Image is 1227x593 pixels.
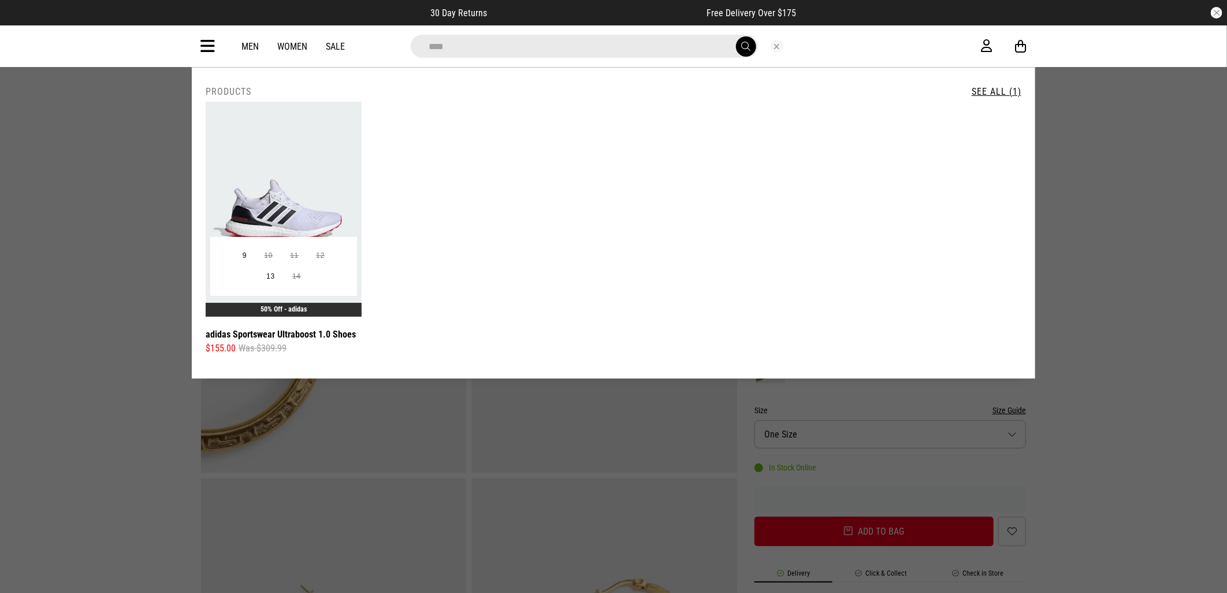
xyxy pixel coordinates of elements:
button: Close search [771,40,783,53]
button: 14 [284,266,310,287]
button: 13 [258,266,284,287]
h2: Products [206,86,251,97]
img: Adidas Sportswear Ultraboost 1.0 Shoes in White [206,102,362,317]
a: Women [277,41,307,52]
a: See All (1) [972,86,1021,97]
span: Free Delivery Over $175 [707,8,797,18]
button: 11 [281,246,307,266]
button: 9 [234,246,255,266]
span: 30 Day Returns [431,8,488,18]
span: Was $309.99 [239,342,287,355]
a: adidas Sportswear Ultraboost 1.0 Shoes [206,327,356,342]
button: 10 [255,246,281,266]
a: Men [241,41,259,52]
button: 12 [307,246,333,266]
a: Sale [326,41,345,52]
iframe: Customer reviews powered by Trustpilot [511,7,684,18]
a: 50% Off - adidas [261,305,307,313]
span: $155.00 [206,342,236,355]
button: Open LiveChat chat widget [9,5,44,39]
